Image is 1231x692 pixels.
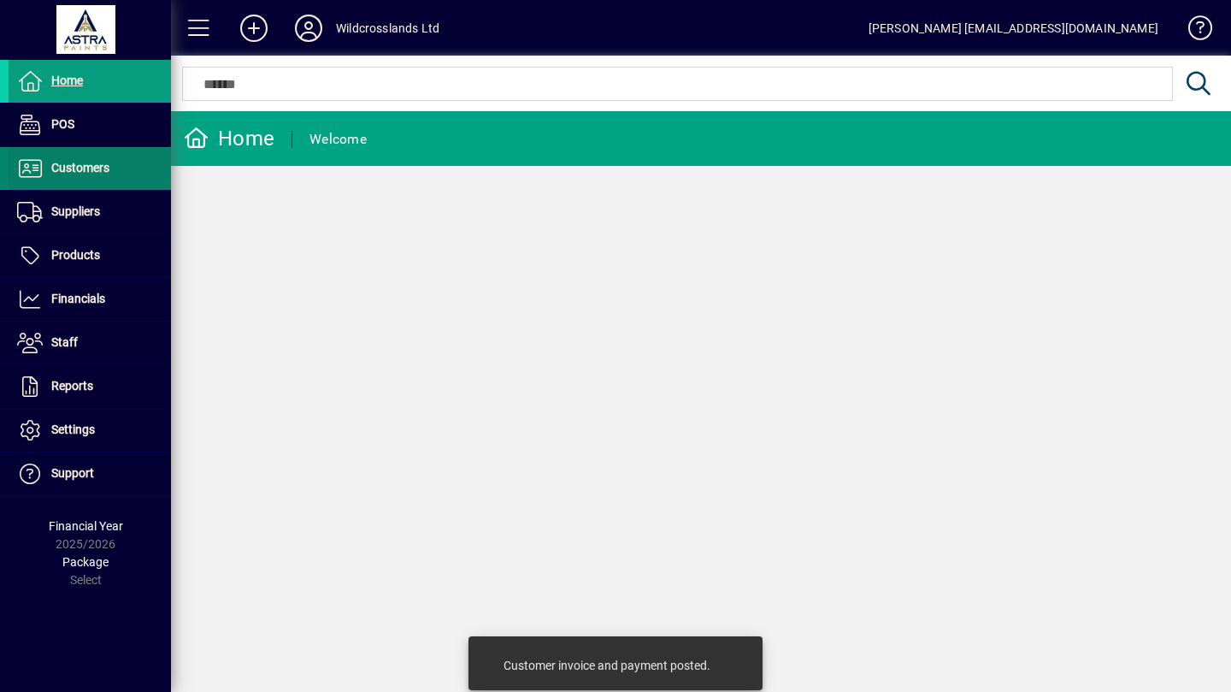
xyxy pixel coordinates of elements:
[9,191,171,234] a: Suppliers
[1175,3,1210,59] a: Knowledge Base
[184,125,274,152] div: Home
[51,204,100,218] span: Suppliers
[504,657,710,674] div: Customer invoice and payment posted.
[51,423,95,436] span: Settings
[9,452,171,495] a: Support
[51,379,93,393] span: Reports
[51,248,100,262] span: Products
[9,147,171,190] a: Customers
[51,117,74,131] span: POS
[51,161,109,174] span: Customers
[9,322,171,364] a: Staff
[281,13,336,44] button: Profile
[62,555,109,569] span: Package
[49,519,123,533] span: Financial Year
[9,409,171,452] a: Settings
[9,104,171,146] a: POS
[9,365,171,408] a: Reports
[9,278,171,321] a: Financials
[9,234,171,277] a: Products
[869,15,1158,42] div: [PERSON_NAME] [EMAIL_ADDRESS][DOMAIN_NAME]
[51,74,83,87] span: Home
[51,466,94,480] span: Support
[336,15,439,42] div: Wildcrosslands Ltd
[309,126,367,153] div: Welcome
[51,292,105,305] span: Financials
[51,335,78,349] span: Staff
[227,13,281,44] button: Add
